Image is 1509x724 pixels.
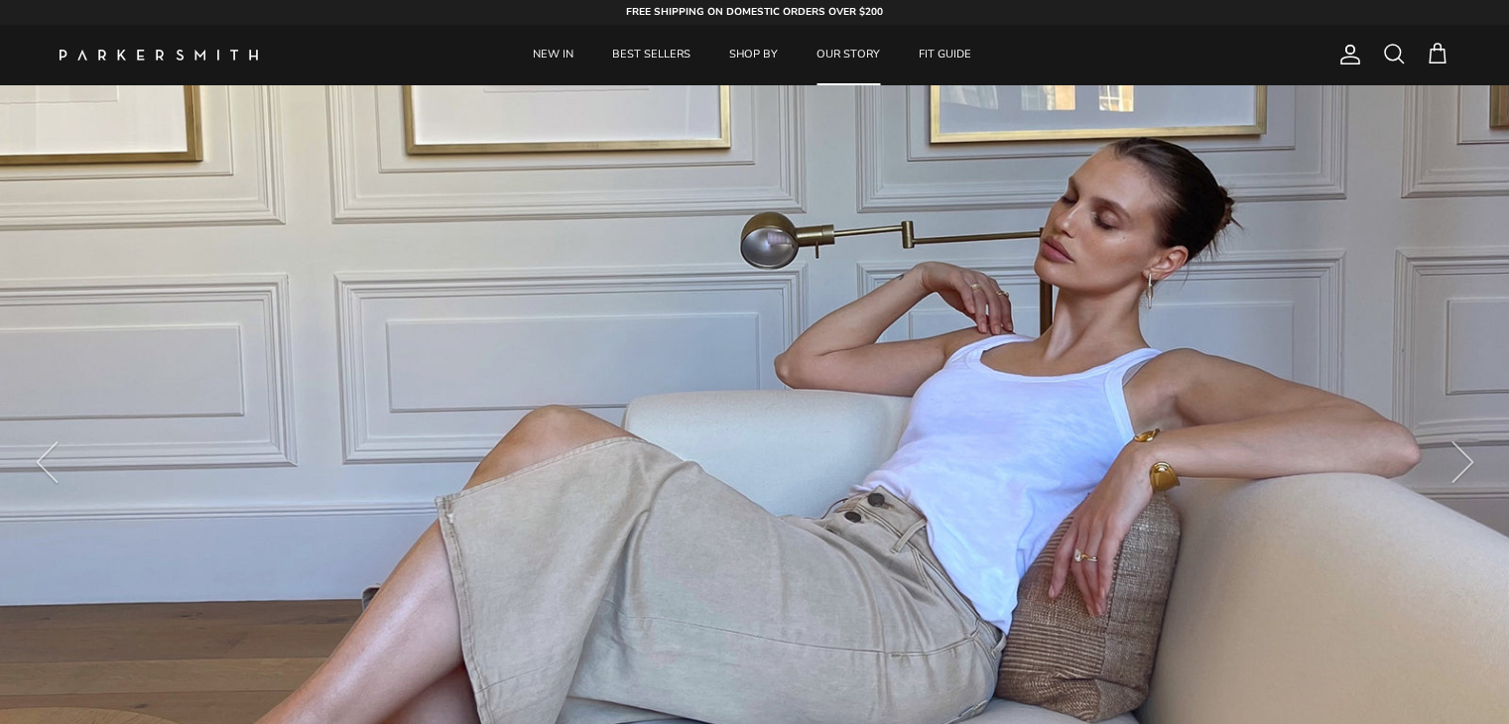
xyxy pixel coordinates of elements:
div: Primary [296,25,1209,85]
a: BEST SELLERS [594,25,708,85]
strong: FREE SHIPPING ON DOMESTIC ORDERS OVER $200 [626,5,883,19]
a: NEW IN [515,25,591,85]
img: Parker Smith [60,50,258,60]
a: FIT GUIDE [901,25,989,85]
a: OUR STORY [799,25,898,85]
a: Account [1330,43,1362,66]
a: SHOP BY [711,25,796,85]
